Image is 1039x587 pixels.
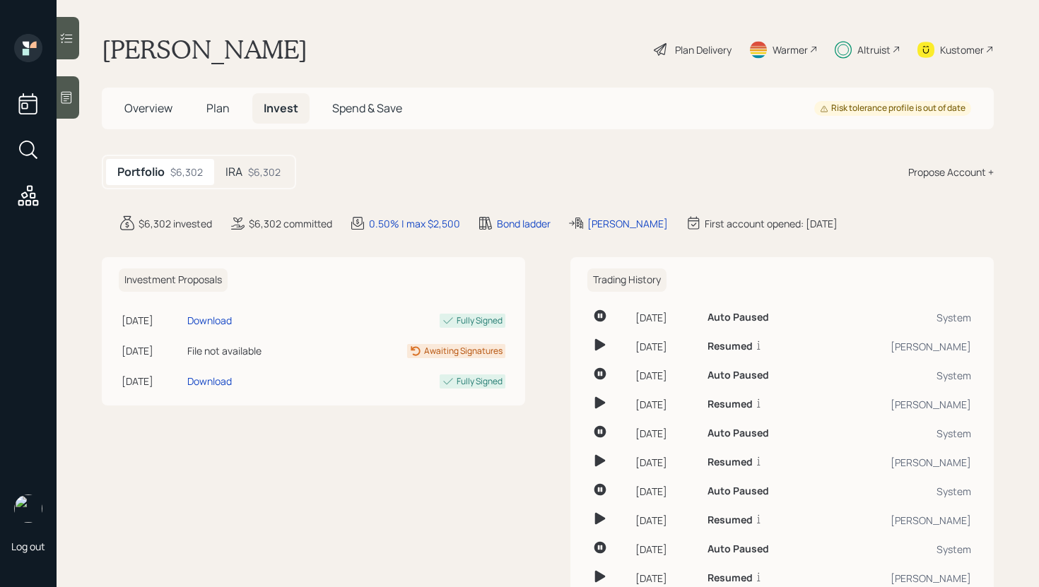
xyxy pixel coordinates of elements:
[11,540,45,553] div: Log out
[829,368,971,383] div: System
[708,514,753,526] h6: Resumed
[187,374,232,389] div: Download
[635,368,696,383] div: [DATE]
[635,455,696,470] div: [DATE]
[122,313,182,328] div: [DATE]
[675,42,732,57] div: Plan Delivery
[708,543,769,555] h6: Auto Paused
[139,216,212,231] div: $6,302 invested
[829,513,971,528] div: [PERSON_NAME]
[829,455,971,470] div: [PERSON_NAME]
[829,542,971,557] div: System
[332,100,402,116] span: Spend & Save
[829,397,971,412] div: [PERSON_NAME]
[635,339,696,354] div: [DATE]
[587,216,668,231] div: [PERSON_NAME]
[635,513,696,528] div: [DATE]
[122,343,182,358] div: [DATE]
[635,397,696,412] div: [DATE]
[829,426,971,441] div: System
[708,312,769,324] h6: Auto Paused
[773,42,808,57] div: Warmer
[187,313,232,328] div: Download
[829,571,971,586] div: [PERSON_NAME]
[170,165,203,179] div: $6,302
[708,398,753,410] h6: Resumed
[124,100,172,116] span: Overview
[14,494,42,523] img: retirable_logo.png
[908,165,994,179] div: Propose Account +
[369,216,460,231] div: 0.50% | max $2,500
[119,268,228,292] h6: Investment Proposals
[117,165,165,179] h5: Portfolio
[708,456,753,468] h6: Resumed
[225,165,242,179] h5: IRA
[102,34,307,65] h1: [PERSON_NAME]
[635,542,696,557] div: [DATE]
[705,216,838,231] div: First account opened: [DATE]
[457,375,503,388] div: Fully Signed
[249,216,332,231] div: $6,302 committed
[857,42,891,57] div: Altruist
[708,485,769,497] h6: Auto Paused
[635,571,696,586] div: [DATE]
[708,340,753,352] h6: Resumed
[820,102,965,114] div: Risk tolerance profile is out of date
[708,369,769,381] h6: Auto Paused
[187,343,322,358] div: File not available
[264,100,298,116] span: Invest
[829,484,971,499] div: System
[940,42,984,57] div: Kustomer
[587,268,667,292] h6: Trading History
[635,426,696,441] div: [DATE]
[122,374,182,389] div: [DATE]
[635,484,696,499] div: [DATE]
[708,427,769,439] h6: Auto Paused
[457,314,503,327] div: Fully Signed
[248,165,281,179] div: $6,302
[829,339,971,354] div: [PERSON_NAME]
[635,310,696,325] div: [DATE]
[424,345,503,357] div: Awaiting Signatures
[708,572,753,584] h6: Resumed
[497,216,551,231] div: Bond ladder
[206,100,230,116] span: Plan
[829,310,971,325] div: System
